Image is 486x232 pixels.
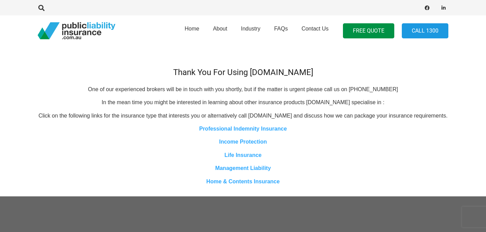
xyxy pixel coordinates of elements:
[213,26,227,32] span: About
[38,22,115,39] a: pli_logotransparent
[219,139,267,145] a: Income Protection
[38,112,448,120] p: Click on the following links for the insurance type that interests you or alternatively call [DOM...
[422,3,432,13] a: Facebook
[199,126,287,132] a: Professional Indemnity Insurance
[215,165,271,171] a: Management Liability
[38,86,448,93] p: One of our experienced brokers will be in touch with you shortly, but if the matter is urgent ple...
[206,179,280,184] a: Home & Contents Insurance
[343,23,394,39] a: FREE QUOTE
[178,13,206,48] a: Home
[402,23,448,39] a: Call 1300
[225,152,261,158] a: Life Insurance
[241,26,260,32] span: Industry
[439,3,448,13] a: LinkedIn
[267,13,295,48] a: FAQs
[184,26,199,32] span: Home
[234,13,267,48] a: Industry
[35,5,48,11] a: Search
[295,13,335,48] a: Contact Us
[274,26,288,32] span: FAQs
[38,99,448,106] p: In the mean time you might be interested in learning about other insurance products [DOMAIN_NAME]...
[302,26,329,32] span: Contact Us
[38,68,448,77] h4: Thank You For Using [DOMAIN_NAME]
[206,13,234,48] a: About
